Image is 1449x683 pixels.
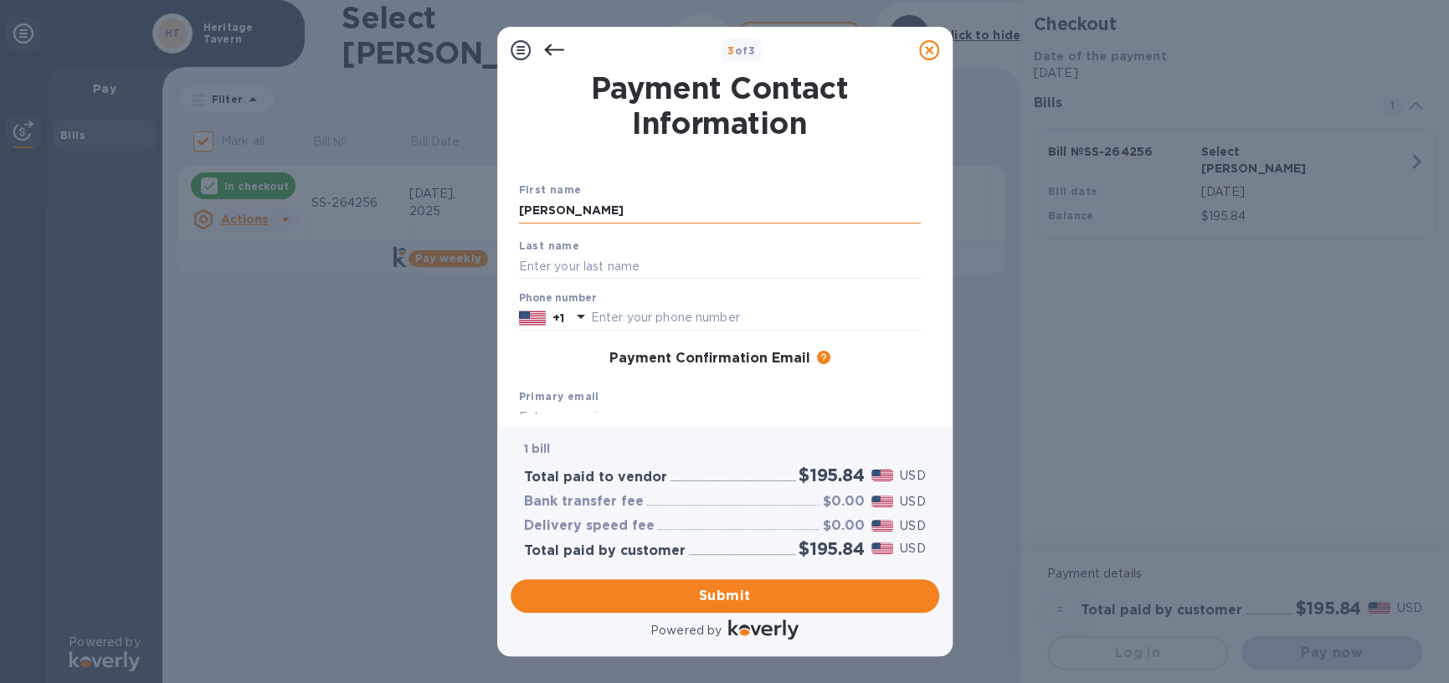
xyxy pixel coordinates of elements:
b: 1 bill [524,442,551,455]
h3: Bank transfer fee [524,494,644,510]
img: USD [871,542,894,554]
p: USD [900,493,925,511]
p: USD [900,540,925,557]
img: USD [871,470,894,481]
h3: Delivery speed fee [524,518,655,534]
h2: $195.84 [799,465,865,485]
input: Enter your phone number [591,306,921,331]
b: Primary email [519,390,599,403]
img: USD [871,496,894,507]
img: US [519,309,546,327]
h3: $0.00 [823,494,865,510]
p: +1 [552,310,564,326]
h1: Payment Contact Information [519,70,921,141]
h3: Payment Confirmation Email [609,351,810,367]
h2: $195.84 [799,538,865,559]
h3: $0.00 [823,518,865,534]
img: USD [871,520,894,532]
input: Enter your last name [519,254,921,279]
span: 3 [727,44,734,57]
h3: Total paid by customer [524,543,686,559]
h3: Total paid to vendor [524,470,667,485]
p: Powered by [650,622,722,639]
img: Logo [728,619,799,639]
label: Phone number [519,294,596,304]
button: Submit [511,579,939,613]
input: Enter your primary name [519,405,921,430]
b: of 3 [727,44,755,57]
b: Last name [519,239,580,252]
p: USD [900,467,925,485]
p: USD [900,517,925,535]
b: First name [519,183,582,196]
input: Enter your first name [519,198,921,223]
span: Submit [524,586,926,606]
